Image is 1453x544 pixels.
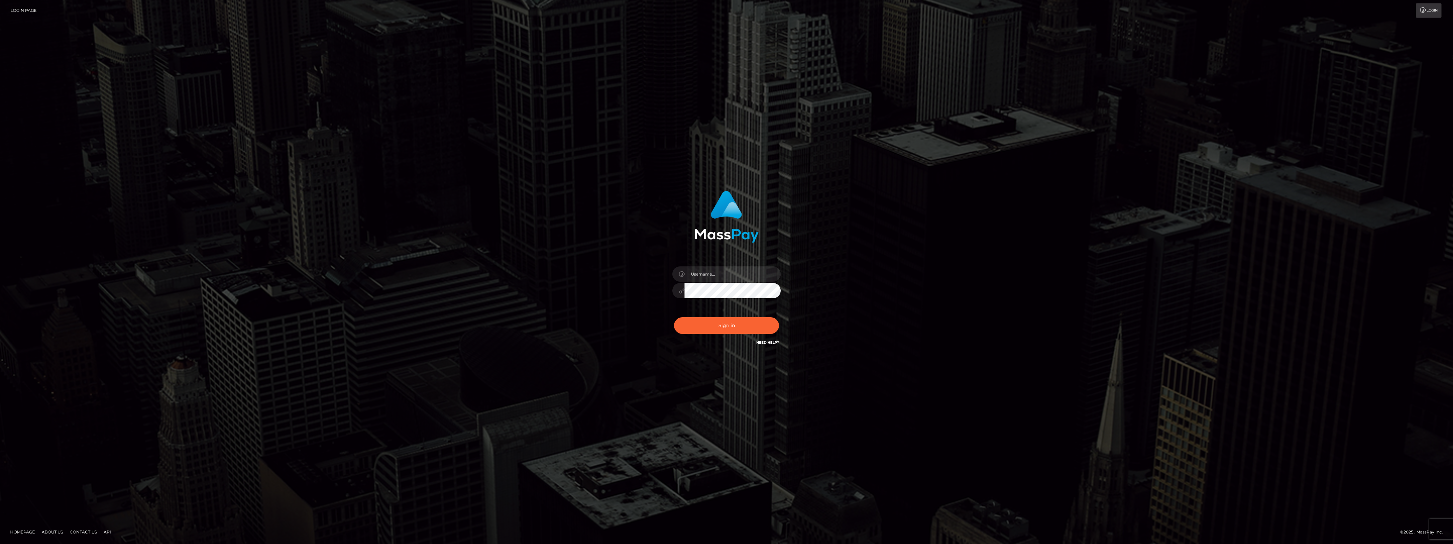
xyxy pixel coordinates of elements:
a: Need Help? [756,340,779,345]
a: Contact Us [67,527,100,537]
input: Username... [685,266,781,282]
a: Login Page [10,3,37,18]
a: About Us [39,527,66,537]
div: © 2025 , MassPay Inc. [1400,528,1448,536]
a: API [101,527,114,537]
button: Sign in [674,317,779,334]
img: MassPay Login [694,191,759,243]
a: Login [1416,3,1441,18]
a: Homepage [7,527,38,537]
